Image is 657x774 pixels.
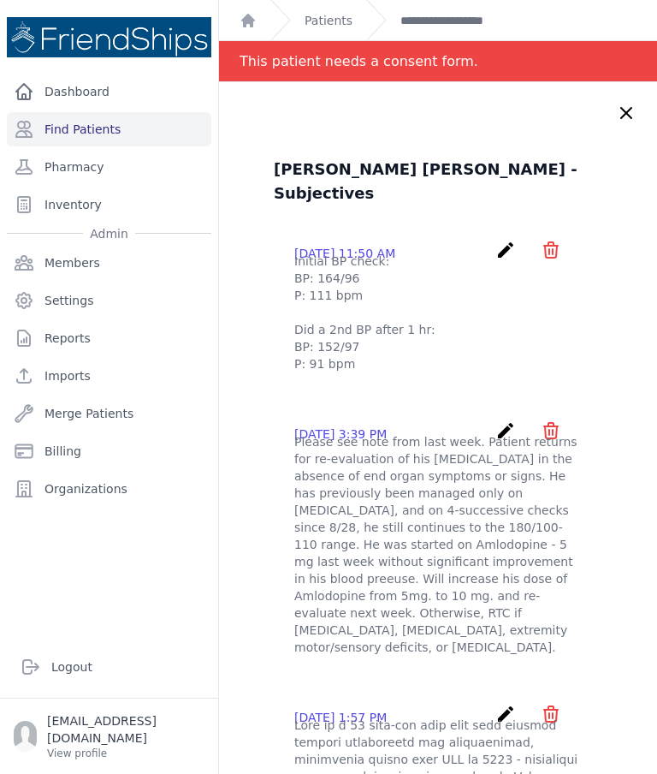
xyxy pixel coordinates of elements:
[7,321,211,355] a: Reports
[495,711,520,728] a: create
[47,747,204,760] p: View profile
[7,112,211,146] a: Find Patients
[7,74,211,109] a: Dashboard
[294,253,582,372] p: Initial BP check: BP: 164/96 P: 111 bpm Did a 2nd BP after 1 hr: BP: 152/97 P: 91 bpm
[495,428,520,444] a: create
[7,472,211,506] a: Organizations
[305,12,352,29] a: Patients
[7,17,211,57] img: Medical Missions EMR
[495,704,516,724] i: create
[7,359,211,393] a: Imports
[294,433,582,656] p: Please see note from last week. Patient returns for re-evaluation of his [MEDICAL_DATA] in the ab...
[219,41,657,82] div: Notification
[7,434,211,468] a: Billing
[7,150,211,184] a: Pharmacy
[495,240,516,260] i: create
[240,41,478,81] div: This patient needs a consent form.
[274,158,602,205] h3: [PERSON_NAME] [PERSON_NAME] - Subjectives
[294,709,387,726] p: [DATE] 1:57 PM
[14,712,204,760] a: [EMAIL_ADDRESS][DOMAIN_NAME] View profile
[7,188,211,222] a: Inventory
[14,650,204,684] a: Logout
[7,396,211,431] a: Merge Patients
[495,247,520,264] a: create
[294,245,395,262] p: [DATE] 11:50 AM
[495,420,516,441] i: create
[7,246,211,280] a: Members
[83,225,135,242] span: Admin
[47,712,204,747] p: [EMAIL_ADDRESS][DOMAIN_NAME]
[7,283,211,318] a: Settings
[294,426,387,443] p: [DATE] 3:39 PM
